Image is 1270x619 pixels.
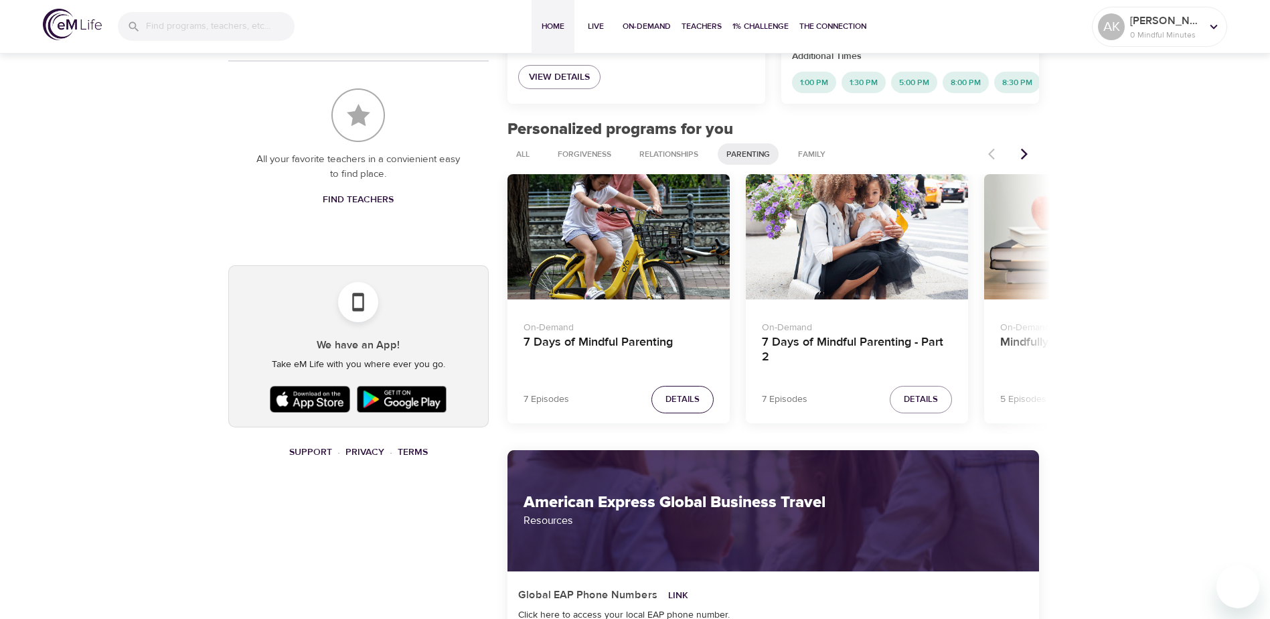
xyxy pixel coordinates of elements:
[317,188,399,212] a: Find Teachers
[790,149,834,160] span: Family
[665,392,700,407] span: Details
[718,143,779,165] div: Parenting
[631,143,707,165] div: Relationships
[518,588,657,602] h5: Global EAP Phone Numbers
[529,69,590,86] span: View Details
[1000,393,1046,407] p: 5 Episodes
[398,446,428,458] a: Terms
[550,149,619,160] span: Forgiveness
[792,77,836,88] span: 1:00 PM
[943,77,989,88] span: 8:00 PM
[524,493,1024,512] h2: American Express Global Business Travel
[623,19,671,33] span: On-Demand
[792,72,836,93] div: 1:00 PM
[682,19,722,33] span: Teachers
[789,143,834,165] div: Family
[631,149,706,160] span: Relationships
[1010,139,1039,169] button: Next items
[580,19,612,33] span: Live
[240,358,477,372] p: Take eM Life with you where ever you go.
[266,383,353,416] img: Apple App Store
[746,174,968,299] button: 7 Days of Mindful Parenting - Part 2
[508,149,538,160] span: All
[524,512,1024,529] p: Resources
[943,72,989,93] div: 8:00 PM
[994,72,1040,93] div: 8:30 PM
[762,316,952,335] p: On-Demand
[1000,316,1190,335] p: On-Demand
[891,72,937,93] div: 5:00 PM
[228,443,489,462] nav: breadcrumb
[323,192,394,208] span: Find Teachers
[524,316,714,335] p: On-Demand
[1130,13,1201,29] p: [PERSON_NAME]
[390,443,392,462] li: ·
[549,143,620,165] div: Forgiveness
[842,72,886,93] div: 1:30 PM
[255,152,462,182] p: All your favorite teachers in a convienient easy to find place.
[792,50,1028,64] p: Additional Times
[651,386,714,413] button: Details
[1098,13,1125,40] div: AK
[43,9,102,40] img: logo
[994,77,1040,88] span: 8:30 PM
[891,77,937,88] span: 5:00 PM
[331,88,385,142] img: Favorite Teachers
[984,174,1206,299] button: Mindfully Return to School
[799,19,866,33] span: The Connection
[762,393,807,407] p: 7 Episodes
[1216,565,1259,608] iframe: Button to launch messaging window
[518,65,601,90] a: View Details
[718,149,778,160] span: Parenting
[1130,29,1201,41] p: 0 Mindful Minutes
[240,338,477,352] h5: We have an App!
[507,174,730,299] button: 7 Days of Mindful Parenting
[507,143,538,165] div: All
[890,386,952,413] button: Details
[353,383,450,416] img: Google Play Store
[337,443,340,462] li: ·
[146,12,295,41] input: Find programs, teachers, etc...
[1000,335,1190,367] h4: Mindfully Return to School
[762,335,952,367] h4: 7 Days of Mindful Parenting - Part 2
[289,446,332,458] a: Support
[668,590,688,602] a: Link
[732,19,789,33] span: 1% Challenge
[842,77,886,88] span: 1:30 PM
[904,392,938,407] span: Details
[524,393,569,407] p: 7 Episodes
[537,19,569,33] span: Home
[507,120,1040,139] h2: Personalized programs for you
[524,335,714,367] h4: 7 Days of Mindful Parenting
[345,446,384,458] a: Privacy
